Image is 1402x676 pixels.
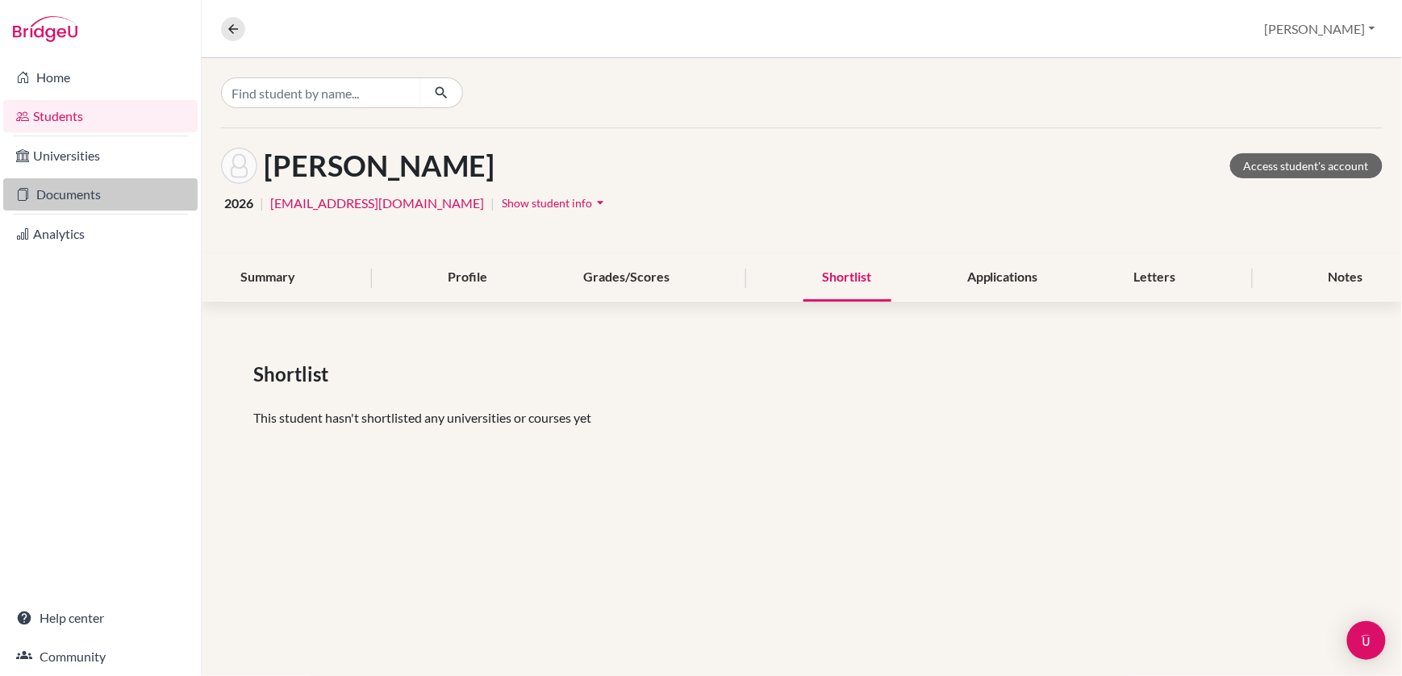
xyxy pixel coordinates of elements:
[592,194,608,211] i: arrow_drop_down
[502,196,592,210] span: Show student info
[429,254,507,302] div: Profile
[224,194,253,213] span: 2026
[1114,254,1195,302] div: Letters
[564,254,689,302] div: Grades/Scores
[270,194,484,213] a: [EMAIL_ADDRESS][DOMAIN_NAME]
[221,254,315,302] div: Summary
[3,218,198,250] a: Analytics
[490,194,494,213] span: |
[1309,254,1383,302] div: Notes
[260,194,264,213] span: |
[253,408,1350,428] p: This student hasn't shortlisted any universities or courses yet
[3,140,198,172] a: Universities
[3,602,198,634] a: Help center
[221,77,421,108] input: Find student by name...
[1258,14,1383,44] button: [PERSON_NAME]
[221,148,257,184] img: Aaryan JHA's avatar
[3,641,198,673] a: Community
[13,16,77,42] img: Bridge-U
[501,190,609,215] button: Show student infoarrow_drop_down
[803,254,891,302] div: Shortlist
[253,360,335,389] span: Shortlist
[948,254,1058,302] div: Applications
[264,148,494,183] h1: [PERSON_NAME]
[1347,621,1386,660] div: Open Intercom Messenger
[3,178,198,211] a: Documents
[3,61,198,94] a: Home
[1230,153,1383,178] a: Access student's account
[3,100,198,132] a: Students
